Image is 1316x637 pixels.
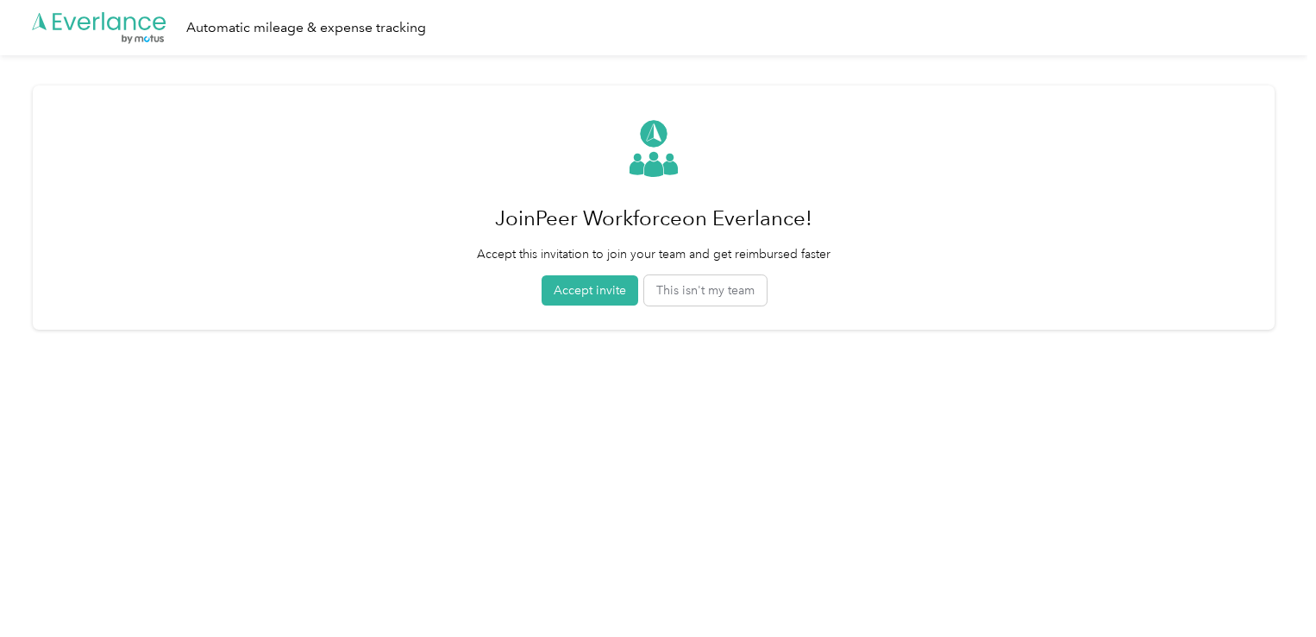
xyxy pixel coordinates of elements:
[644,275,767,306] button: This isn't my team
[477,198,830,239] h1: Join Peer Workforce on Everlance!
[186,17,426,39] div: Automatic mileage & expense tracking
[1219,540,1316,637] iframe: Everlance-gr Chat Button Frame
[542,275,638,306] button: Accept invite
[477,245,830,263] p: Accept this invitation to join your team and get reimbursed faster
